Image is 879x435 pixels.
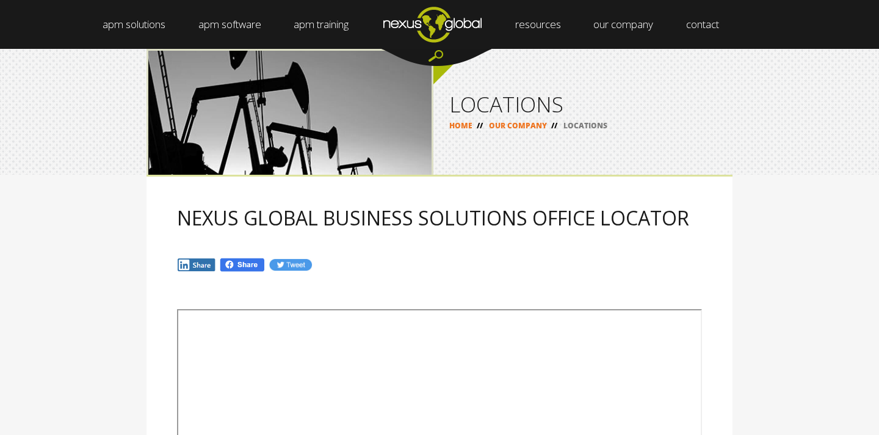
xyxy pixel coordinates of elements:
img: Fb.png [219,257,266,272]
a: HOME [449,120,472,131]
h1: LOCATIONS [449,93,717,115]
a: OUR COMPANY [489,120,547,131]
img: In.jpg [177,258,216,272]
img: Tw.jpg [269,258,313,272]
span: // [472,120,487,131]
span: // [547,120,562,131]
h2: NEXUS GLOBAL BUSINESS SOLUTIONS OFFICE LOCATOR [177,207,702,228]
